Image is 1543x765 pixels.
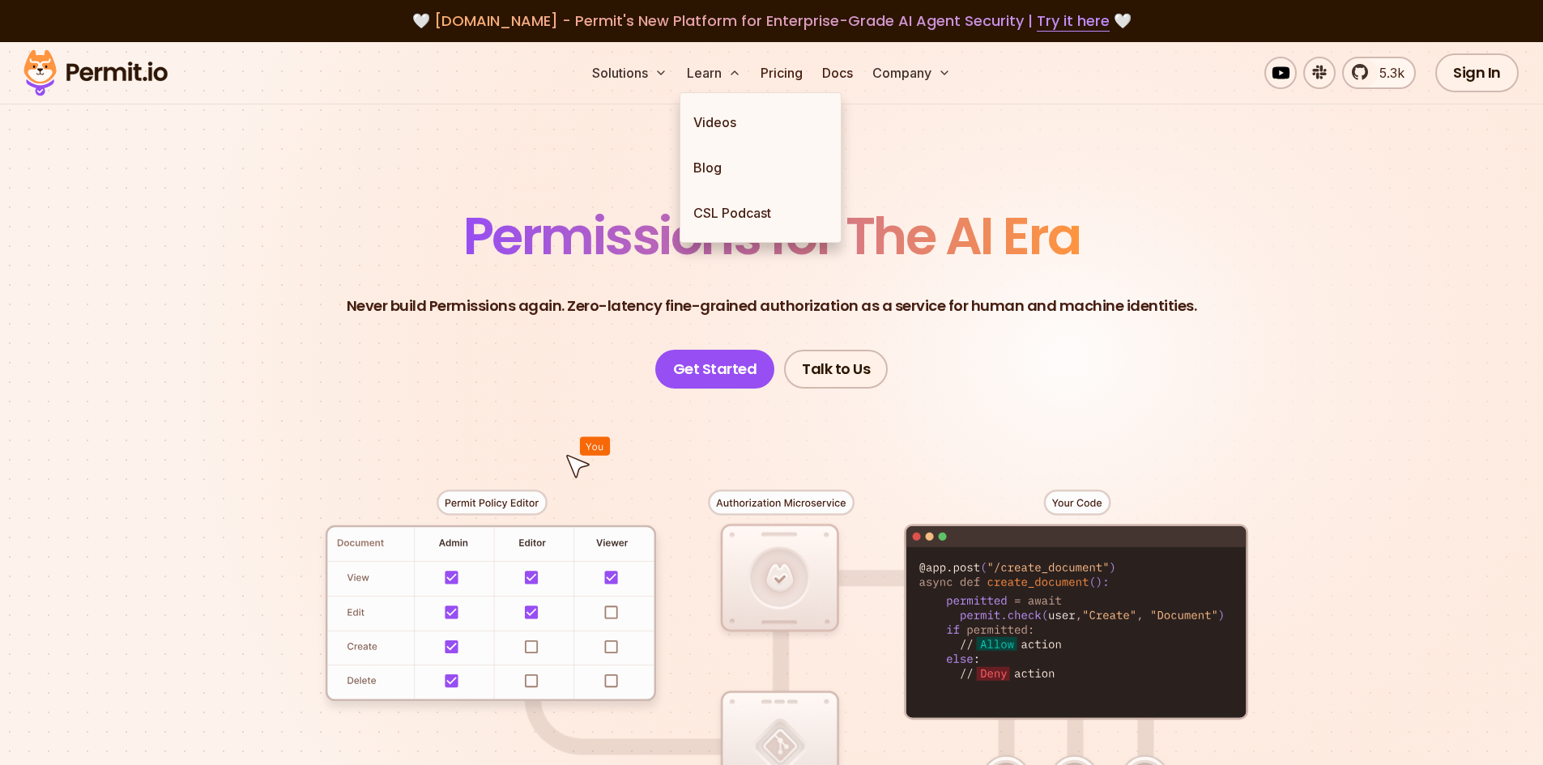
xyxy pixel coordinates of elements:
a: CSL Podcast [680,190,841,236]
a: Docs [816,57,859,89]
button: Learn [680,57,748,89]
button: Solutions [586,57,674,89]
span: 5.3k [1370,63,1404,83]
a: Try it here [1037,11,1110,32]
a: Sign In [1435,53,1519,92]
span: Permissions for The AI Era [463,200,1081,272]
div: 🤍 🤍 [39,10,1504,32]
p: Never build Permissions again. Zero-latency fine-grained authorization as a service for human and... [347,295,1197,317]
a: Videos [680,100,841,145]
span: [DOMAIN_NAME] - Permit's New Platform for Enterprise-Grade AI Agent Security | [434,11,1110,31]
a: Blog [680,145,841,190]
a: 5.3k [1342,57,1416,89]
button: Company [866,57,957,89]
a: Talk to Us [784,350,888,389]
a: Get Started [655,350,775,389]
a: Pricing [754,57,809,89]
img: Permit logo [16,45,175,100]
